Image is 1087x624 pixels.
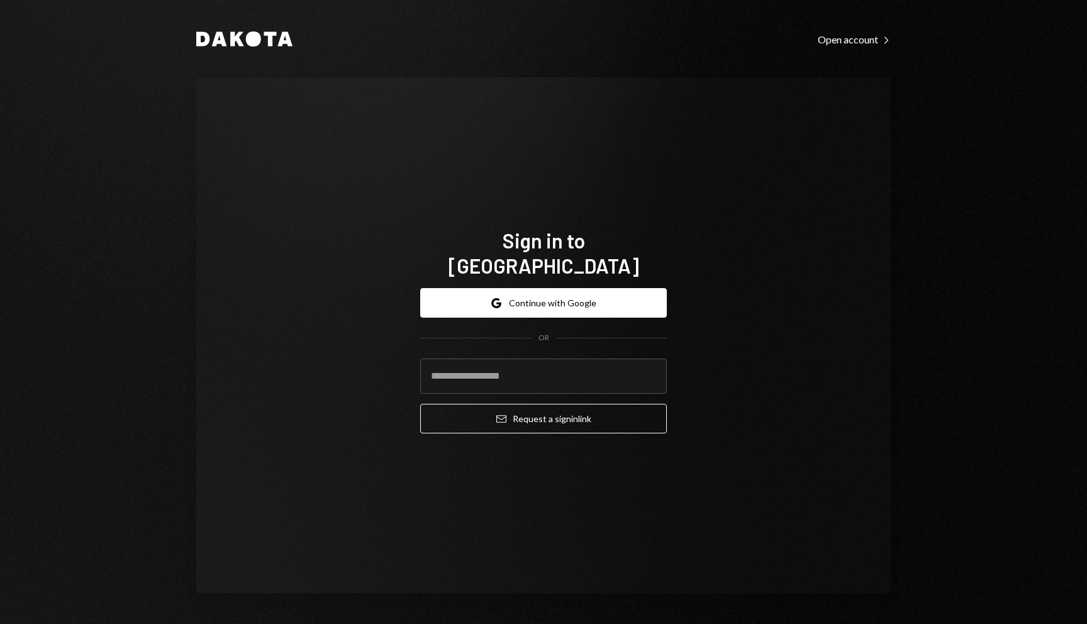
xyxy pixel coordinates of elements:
[420,404,667,433] button: Request a signinlink
[818,33,891,46] div: Open account
[818,32,891,46] a: Open account
[420,288,667,318] button: Continue with Google
[538,333,549,343] div: OR
[420,228,667,278] h1: Sign in to [GEOGRAPHIC_DATA]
